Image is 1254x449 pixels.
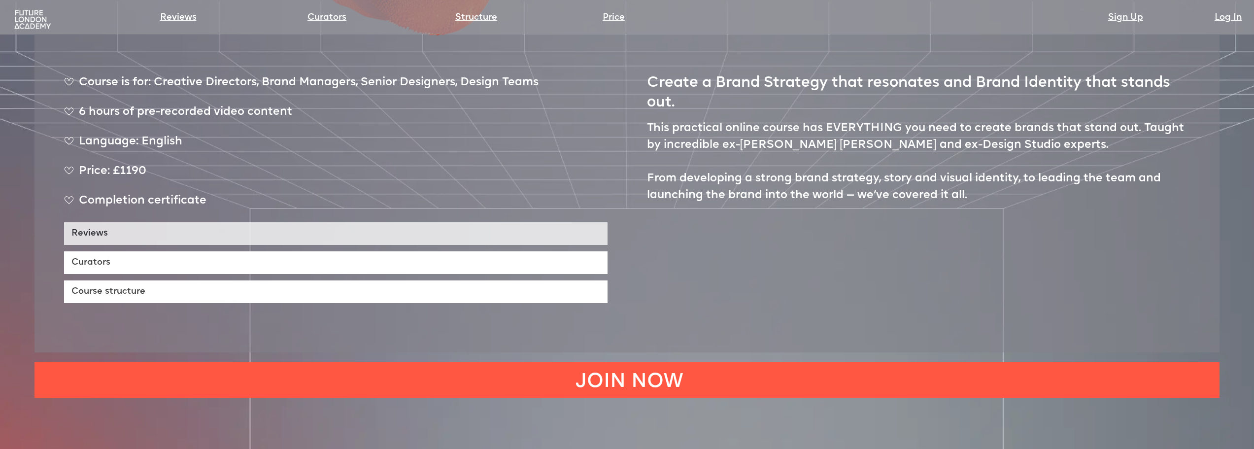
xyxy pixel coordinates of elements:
[160,11,197,25] a: Reviews
[64,74,539,99] div: Course is for: Creative Directors, Brand Managers, Senior Designers, Design Teams
[307,11,346,25] a: Curators
[1108,11,1143,25] a: Sign Up
[64,251,608,274] a: Curators
[64,222,608,245] a: Reviews
[64,280,608,303] a: Course structure
[64,134,539,158] div: Language: English
[64,163,539,188] div: Price: £1190
[603,11,625,25] a: Price
[647,65,1190,113] h2: Create a Brand Strategy that resonates and Brand Identity that stands out.
[34,362,1220,398] a: JOIN NOW
[647,120,1190,204] p: This practical online course has EVERYTHING you need to create brands that stand out. Taught by i...
[64,193,539,217] div: Completion certificate
[1215,11,1242,25] a: Log In
[64,104,539,129] div: 6 hours of pre-recorded video content
[455,11,497,25] a: Structure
